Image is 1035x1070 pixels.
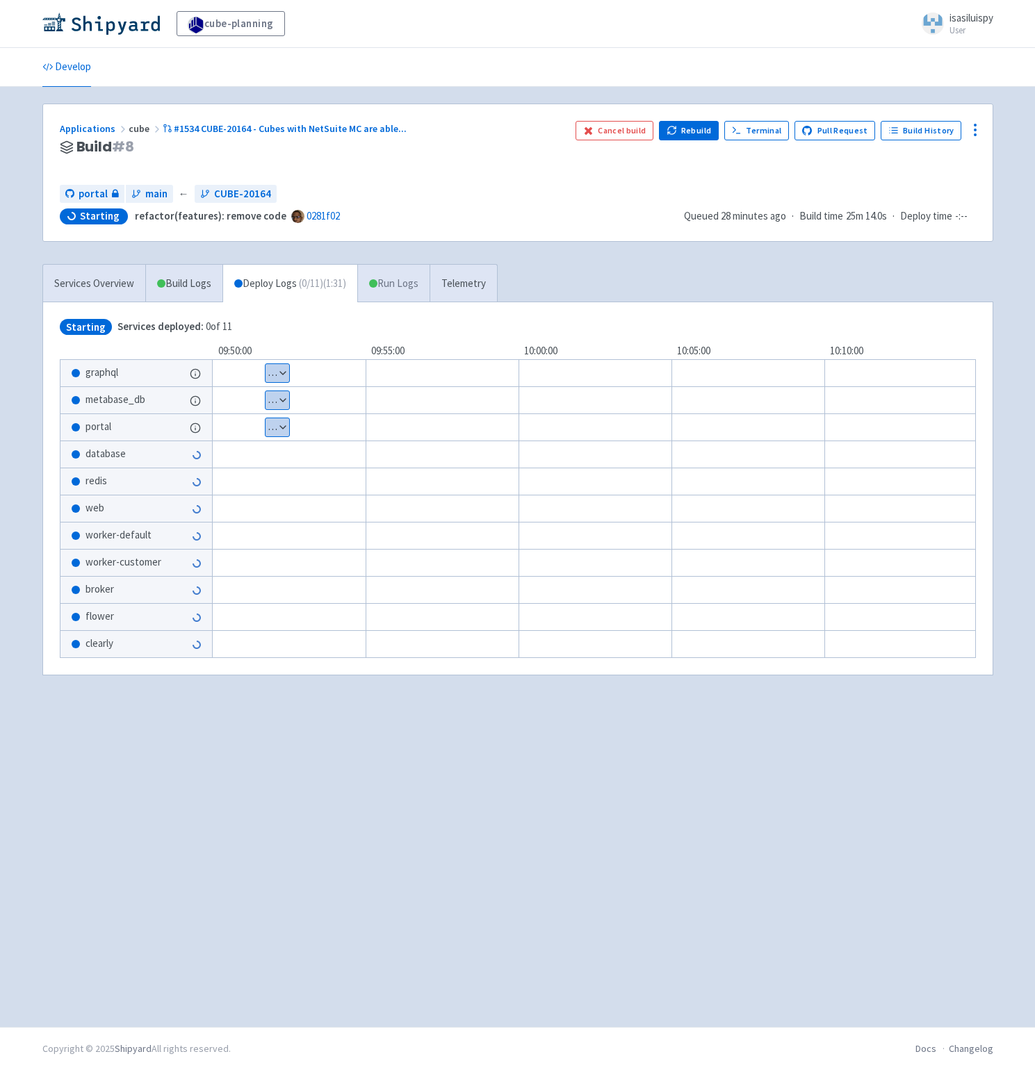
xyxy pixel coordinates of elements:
[900,208,952,224] span: Deploy time
[659,121,719,140] button: Rebuild
[76,139,134,155] span: Build
[671,343,824,359] div: 10:05:00
[949,1042,993,1055] a: Changelog
[60,319,112,335] span: Starting
[145,186,168,202] span: main
[85,500,104,516] span: web
[42,48,91,87] a: Develop
[721,209,786,222] time: 28 minutes ago
[80,209,120,223] span: Starting
[60,185,124,204] a: portal
[519,343,671,359] div: 10:00:00
[163,122,409,135] a: #1534 CUBE-20164 - Cubes with NetSuite MC are able...
[846,208,887,224] span: 25m 14.0s
[794,121,876,140] a: Pull Request
[112,137,134,156] span: # 8
[42,1042,231,1056] div: Copyright © 2025 All rights reserved.
[307,209,340,222] a: 0281f02
[117,320,204,333] span: Services deployed:
[129,122,163,135] span: cube
[799,208,843,224] span: Build time
[195,185,277,204] a: CUBE-20164
[950,11,993,24] span: isasiluispy
[177,11,285,36] a: cube-planning
[824,343,977,359] div: 10:10:00
[214,186,271,202] span: CUBE-20164
[915,1042,936,1055] a: Docs
[950,26,993,35] small: User
[576,121,654,140] button: Cancel build
[85,636,113,652] span: clearly
[85,392,145,408] span: metabase_db
[85,582,114,598] span: broker
[299,276,346,292] span: ( 0 / 11 ) (1:31)
[115,1042,152,1055] a: Shipyard
[85,527,152,543] span: worker-default
[684,208,976,224] div: · ·
[43,265,145,303] a: Services Overview
[222,265,357,303] a: Deploy Logs (0/11)(1:31)
[117,319,232,335] span: 0 of 11
[430,265,497,303] a: Telemetry
[42,13,160,35] img: Shipyard logo
[174,122,407,135] span: #1534 CUBE-20164 - Cubes with NetSuite MC are able ...
[85,554,161,570] span: worker-customer
[881,121,961,140] a: Build History
[179,186,189,202] span: ←
[79,186,108,202] span: portal
[366,343,519,359] div: 09:55:00
[85,365,118,381] span: graphql
[60,122,129,135] a: Applications
[85,419,111,435] span: portal
[126,185,173,204] a: main
[684,209,786,222] span: Queued
[135,209,286,222] strong: refactor(features): remove code
[213,343,366,359] div: 09:50:00
[913,13,993,35] a: isasiluispy User
[724,121,789,140] a: Terminal
[146,265,222,303] a: Build Logs
[85,473,107,489] span: redis
[85,446,126,462] span: database
[357,265,430,303] a: Run Logs
[85,609,114,625] span: flower
[955,208,968,224] span: -:--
